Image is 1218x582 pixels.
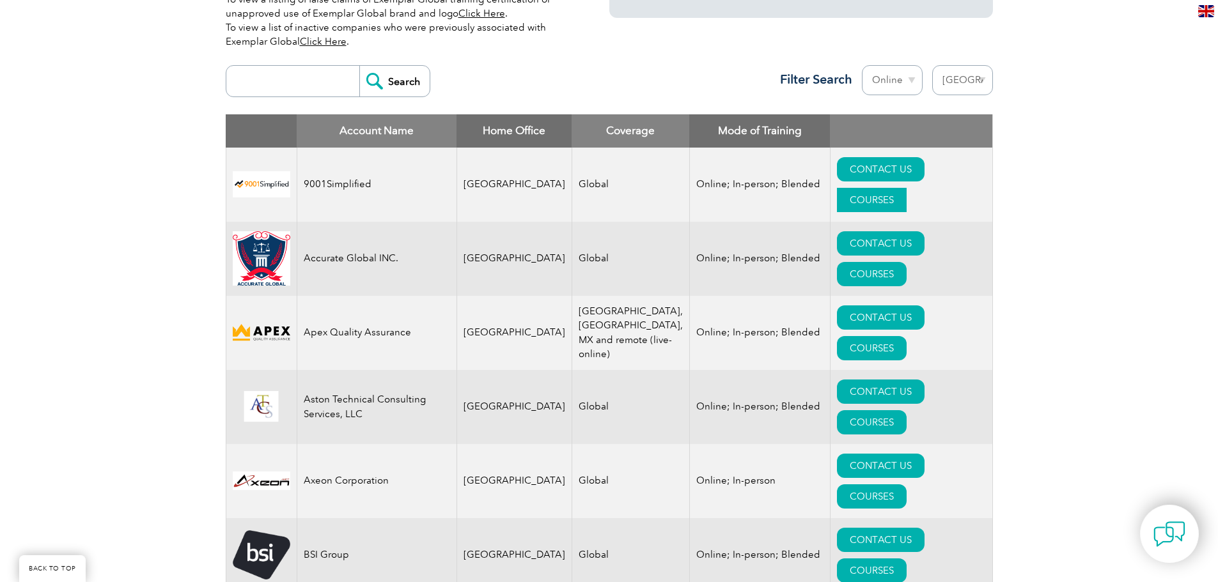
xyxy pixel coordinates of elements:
th: Mode of Training: activate to sort column ascending [689,114,830,148]
a: COURSES [837,484,907,509]
td: Online; In-person; Blended [689,370,830,444]
th: Home Office: activate to sort column ascending [457,114,572,148]
th: Account Name: activate to sort column descending [297,114,457,148]
input: Search [359,66,430,96]
td: Axeon Corporation [297,444,457,518]
a: CONTACT US [837,454,925,478]
a: COURSES [837,336,907,360]
td: [GEOGRAPHIC_DATA] [457,296,572,370]
img: en [1198,5,1214,17]
img: cdfe6d45-392f-f011-8c4d-000d3ad1ee32-logo.png [233,322,290,343]
td: [GEOGRAPHIC_DATA] [457,148,572,222]
td: Online; In-person [689,444,830,518]
td: [GEOGRAPHIC_DATA] [457,444,572,518]
a: COURSES [837,262,907,286]
td: [GEOGRAPHIC_DATA], [GEOGRAPHIC_DATA], MX and remote (live-online) [572,296,689,370]
td: Global [572,370,689,444]
img: contact-chat.png [1153,518,1185,550]
a: CONTACT US [837,157,925,181]
img: ce24547b-a6e0-e911-a812-000d3a795b83-logo.png [233,391,290,422]
img: 37c9c059-616f-eb11-a812-002248153038-logo.png [233,171,290,197]
td: Global [572,222,689,296]
th: Coverage: activate to sort column ascending [572,114,689,148]
td: [GEOGRAPHIC_DATA] [457,222,572,296]
td: Online; In-person; Blended [689,148,830,222]
img: a034a1f6-3919-f011-998a-0022489685a1-logo.png [233,231,290,286]
a: CONTACT US [837,231,925,256]
td: Aston Technical Consulting Services, LLC [297,370,457,444]
td: Global [572,148,689,222]
td: 9001Simplified [297,148,457,222]
a: CONTACT US [837,528,925,552]
a: CONTACT US [837,305,925,330]
a: COURSES [837,410,907,434]
h3: Filter Search [772,72,852,88]
a: Click Here [458,8,505,19]
td: Apex Quality Assurance [297,296,457,370]
th: : activate to sort column ascending [830,114,992,148]
td: Accurate Global INC. [297,222,457,296]
a: CONTACT US [837,379,925,404]
a: Click Here [300,36,347,47]
td: Online; In-person; Blended [689,296,830,370]
td: [GEOGRAPHIC_DATA] [457,370,572,444]
a: COURSES [837,188,907,212]
td: Online; In-person; Blended [689,222,830,296]
a: BACK TO TOP [19,555,86,582]
img: 5f72c78c-dabc-ea11-a814-000d3a79823d-logo.png [233,530,290,579]
td: Global [572,444,689,518]
img: 28820fe6-db04-ea11-a811-000d3a793f32-logo.jpg [233,471,290,491]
